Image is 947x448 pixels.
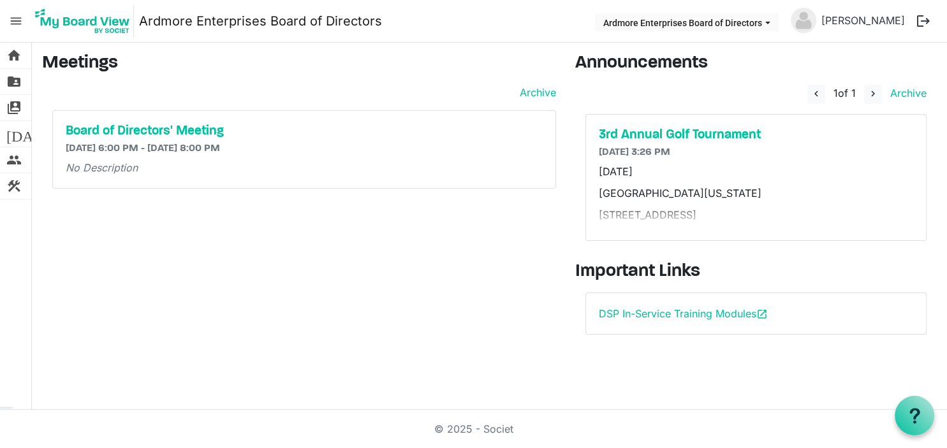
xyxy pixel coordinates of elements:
[791,8,816,33] img: no-profile-picture.svg
[833,87,856,99] span: of 1
[756,308,768,320] span: open_in_new
[599,165,633,178] span: [DATE]
[66,124,543,139] a: Board of Directors' Meeting
[816,8,910,33] a: [PERSON_NAME]
[42,53,556,75] h3: Meetings
[515,85,556,100] a: Archive
[811,88,822,99] span: navigate_before
[139,8,382,34] a: Ardmore Enterprises Board of Directors
[66,143,543,155] h6: [DATE] 6:00 PM - [DATE] 8:00 PM
[599,187,761,199] span: [GEOGRAPHIC_DATA][US_STATE]
[833,87,838,99] span: 1
[6,173,22,199] span: construction
[864,85,882,104] button: navigate_next
[6,147,22,173] span: people
[6,69,22,94] span: folder_shared
[599,127,913,143] a: 3rd Annual Golf Tournament
[31,5,139,37] a: My Board View Logo
[867,88,879,99] span: navigate_next
[6,95,22,120] span: switch_account
[6,43,22,68] span: home
[6,121,55,147] span: [DATE]
[31,5,134,37] img: My Board View Logo
[4,9,28,33] span: menu
[599,147,670,157] span: [DATE] 3:26 PM
[575,261,937,283] h3: Important Links
[599,207,913,222] p: [STREET_ADDRESS]
[66,160,543,175] p: No Description
[434,423,513,435] a: © 2025 - Societ
[885,87,927,99] a: Archive
[599,307,768,320] a: DSP In-Service Training Modulesopen_in_new
[575,53,937,75] h3: Announcements
[595,13,779,31] button: Ardmore Enterprises Board of Directors dropdownbutton
[807,85,825,104] button: navigate_before
[910,8,937,34] button: logout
